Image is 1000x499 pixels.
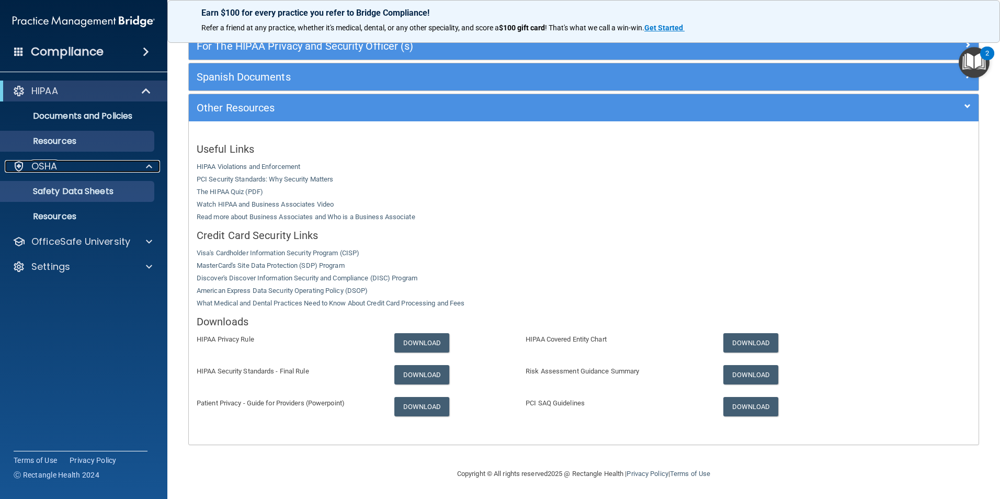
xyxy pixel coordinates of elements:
[627,470,668,478] a: Privacy Policy
[959,47,990,78] button: Open Resource Center, 2 new notifications
[31,235,130,248] p: OfficeSafe University
[394,365,450,384] a: Download
[197,163,300,171] a: HIPAA Violations and Enforcement
[197,274,417,282] a: Discover's Discover Information Security and Compliance (DISC) Program
[394,397,450,416] a: Download
[393,457,775,491] div: Copyright © All rights reserved 2025 @ Rectangle Health | |
[13,11,155,32] img: PMB logo
[499,24,545,32] strong: $100 gift card
[197,200,334,208] a: Watch HIPAA and Business Associates Video
[197,262,345,269] a: MasterCard's Site Data Protection (SDP) Program
[197,397,379,410] p: Patient Privacy - Guide for Providers (Powerpoint)
[394,333,450,353] a: Download
[545,24,644,32] span: ! That's what we call a win-win.
[31,44,104,59] h4: Compliance
[197,249,359,257] a: Visa's Cardholder Information Security Program (CISP)
[197,365,379,378] p: HIPAA Security Standards - Final Rule
[197,188,263,196] a: The HIPAA Quiz (PDF)
[723,333,779,353] a: Download
[985,53,989,67] div: 2
[13,260,152,273] a: Settings
[197,299,464,307] a: What Medical and Dental Practices Need to Know About Credit Card Processing and Fees
[526,365,708,378] p: Risk Assessment Guidance Summary
[197,230,971,241] h5: Credit Card Security Links
[644,24,683,32] strong: Get Started
[526,333,708,346] p: HIPAA Covered Entity Chart
[14,455,57,466] a: Terms of Use
[13,160,152,173] a: OSHA
[31,260,70,273] p: Settings
[13,235,152,248] a: OfficeSafe University
[197,316,971,327] h5: Downloads
[14,470,99,480] span: Ⓒ Rectangle Health 2024
[201,24,499,32] span: Refer a friend at any practice, whether it's medical, dental, or any other speciality, and score a
[197,38,971,54] a: For The HIPAA Privacy and Security Officer (s)
[197,69,971,85] a: Spanish Documents
[670,470,710,478] a: Terms of Use
[201,8,966,18] p: Earn $100 for every practice you refer to Bridge Compliance!
[7,111,150,121] p: Documents and Policies
[526,397,708,410] p: PCI SAQ Guidelines
[31,85,58,97] p: HIPAA
[7,211,150,222] p: Resources
[197,71,774,83] h5: Spanish Documents
[197,287,368,294] a: American Express Data Security Operating Policy (DSOP)
[723,397,779,416] a: Download
[13,85,152,97] a: HIPAA
[197,102,774,114] h5: Other Resources
[31,160,58,173] p: OSHA
[197,175,333,183] a: PCI Security Standards: Why Security Matters
[197,213,415,221] a: Read more about Business Associates and Who is a Business Associate
[644,24,685,32] a: Get Started
[70,455,117,466] a: Privacy Policy
[723,365,779,384] a: Download
[197,143,971,155] h5: Useful Links
[197,99,971,116] a: Other Resources
[197,40,774,52] h5: For The HIPAA Privacy and Security Officer (s)
[7,136,150,146] p: Resources
[197,333,379,346] p: HIPAA Privacy Rule
[7,186,150,197] p: Safety Data Sheets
